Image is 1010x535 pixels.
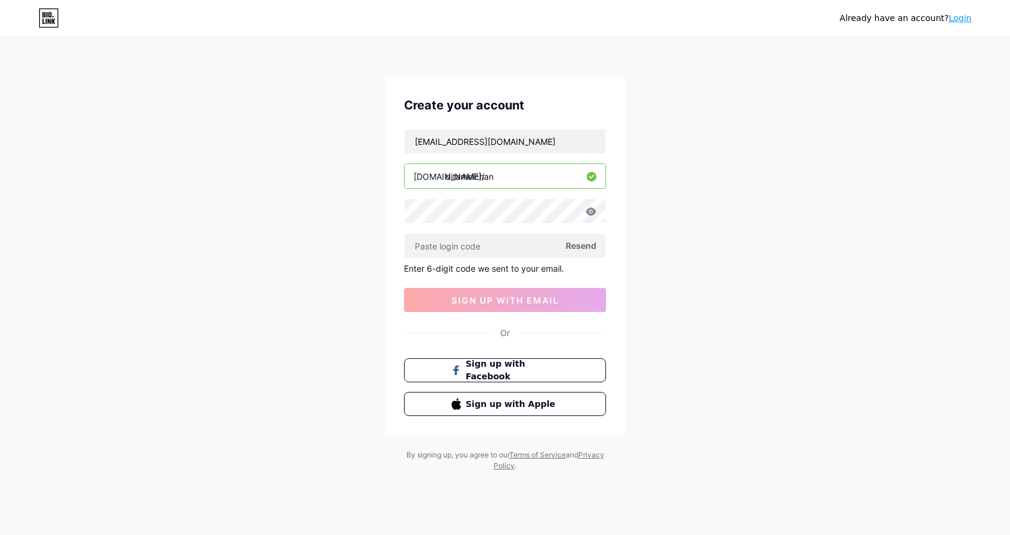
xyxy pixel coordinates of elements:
[451,295,559,305] span: sign up with email
[403,450,607,471] div: By signing up, you agree to our and .
[949,13,972,23] a: Login
[404,288,606,312] button: sign up with email
[404,358,606,382] button: Sign up with Facebook
[405,129,605,153] input: Email
[404,392,606,416] button: Sign up with Apple
[466,398,559,411] span: Sign up with Apple
[840,12,972,25] div: Already have an account?
[405,164,605,188] input: username
[500,326,510,339] div: Or
[404,96,606,114] div: Create your account
[466,358,559,383] span: Sign up with Facebook
[566,239,596,252] span: Resend
[414,170,485,183] div: [DOMAIN_NAME]/
[405,234,605,258] input: Paste login code
[404,263,606,274] div: Enter 6-digit code we sent to your email.
[509,450,566,459] a: Terms of Service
